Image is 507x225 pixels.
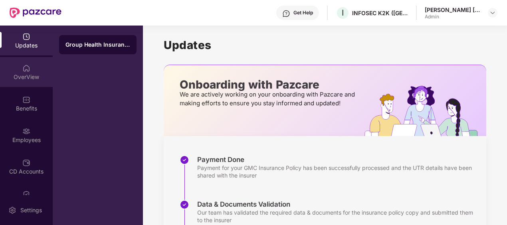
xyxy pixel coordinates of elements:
div: Payment Done [197,155,478,164]
img: New Pazcare Logo [10,8,61,18]
img: svg+xml;base64,PHN2ZyBpZD0iQ0RfQWNjb3VudHMiIGRhdGEtbmFtZT0iQ0QgQWNjb3VudHMiIHhtbG5zPSJodHRwOi8vd3... [22,159,30,167]
img: svg+xml;base64,PHN2ZyBpZD0iVXBkYXRlZCIgeG1sbnM9Imh0dHA6Ly93d3cudzMub3JnLzIwMDAvc3ZnIiB3aWR0aD0iMj... [22,33,30,41]
div: Group Health Insurance [65,41,130,49]
img: svg+xml;base64,PHN2ZyBpZD0iRHJvcGRvd24tMzJ4MzIiIHhtbG5zPSJodHRwOi8vd3d3LnczLm9yZy8yMDAwL3N2ZyIgd2... [489,10,496,16]
div: Get Help [293,10,313,16]
p: Onboarding with Pazcare [180,81,357,88]
div: Payment for your GMC Insurance Policy has been successfully processed and the UTR details have be... [197,164,478,179]
img: hrOnboarding [364,86,486,136]
div: Settings [18,206,44,214]
img: svg+xml;base64,PHN2ZyBpZD0iU3RlcC1Eb25lLTMyeDMyIiB4bWxucz0iaHR0cDovL3d3dy53My5vcmcvMjAwMC9zdmciIH... [180,155,189,165]
img: svg+xml;base64,PHN2ZyBpZD0iU2V0dGluZy0yMHgyMCIgeG1sbnM9Imh0dHA6Ly93d3cudzMub3JnLzIwMDAvc3ZnIiB3aW... [8,206,16,214]
img: svg+xml;base64,PHN2ZyBpZD0iQ2xhaW0iIHhtbG5zPSJodHRwOi8vd3d3LnczLm9yZy8yMDAwL3N2ZyIgd2lkdGg9IjIwIi... [22,190,30,198]
img: svg+xml;base64,PHN2ZyBpZD0iRW1wbG95ZWVzIiB4bWxucz0iaHR0cDovL3d3dy53My5vcmcvMjAwMC9zdmciIHdpZHRoPS... [22,127,30,135]
h1: Updates [164,38,486,52]
div: Data & Documents Validation [197,200,478,209]
div: [PERSON_NAME] [PERSON_NAME] [425,6,481,14]
img: svg+xml;base64,PHN2ZyBpZD0iQmVuZWZpdHMiIHhtbG5zPSJodHRwOi8vd3d3LnczLm9yZy8yMDAwL3N2ZyIgd2lkdGg9Ij... [22,96,30,104]
span: I [342,8,344,18]
div: INFOSEC K2K ([GEOGRAPHIC_DATA]) PRIVATE LIMITED [352,9,408,17]
img: svg+xml;base64,PHN2ZyBpZD0iSG9tZSIgeG1sbnM9Imh0dHA6Ly93d3cudzMub3JnLzIwMDAvc3ZnIiB3aWR0aD0iMjAiIG... [22,64,30,72]
div: Admin [425,14,481,20]
img: svg+xml;base64,PHN2ZyBpZD0iSGVscC0zMngzMiIgeG1sbnM9Imh0dHA6Ly93d3cudzMub3JnLzIwMDAvc3ZnIiB3aWR0aD... [282,10,290,18]
img: svg+xml;base64,PHN2ZyBpZD0iU3RlcC1Eb25lLTMyeDMyIiB4bWxucz0iaHR0cDovL3d3dy53My5vcmcvMjAwMC9zdmciIH... [180,200,189,209]
p: We are actively working on your onboarding with Pazcare and making efforts to ensure you stay inf... [180,90,357,108]
div: Our team has validated the required data & documents for the insurance policy copy and submitted ... [197,209,478,224]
